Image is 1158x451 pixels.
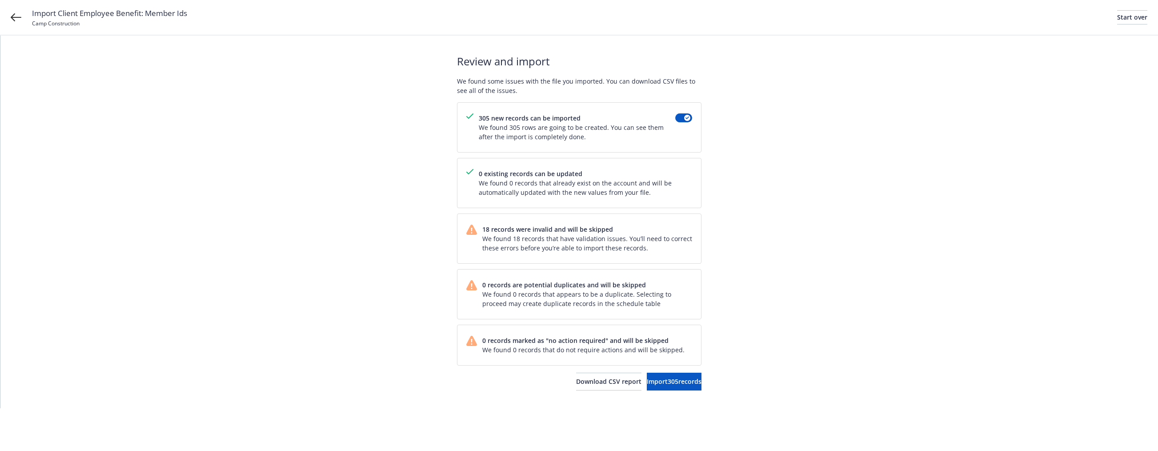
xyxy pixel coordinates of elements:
span: Import 305 records [647,377,701,386]
span: 305 new records can be imported [479,113,675,123]
span: We found some issues with the file you imported. You can download CSV files to see all of the iss... [457,77,701,95]
span: We found 0 records that do not require actions and will be skipped. [482,345,685,354]
button: Import305records [647,373,701,391]
span: Review and import [457,53,701,69]
span: 0 existing records can be updated [479,169,692,178]
span: We found 0 records that already exist on the account and will be automatically updated with the n... [479,178,692,197]
div: Start over [1117,11,1147,24]
a: Start over [1117,10,1147,24]
span: 0 records are potential duplicates and will be skipped [482,280,692,290]
span: 18 records were invalid and will be skipped [482,225,692,234]
span: Download CSV report [576,377,641,386]
span: 0 records marked as "no action required" and will be skipped [482,336,685,345]
span: We found 0 records that appears to be a duplicate. Selecting to proceed may create duplicate reco... [482,290,692,308]
span: We found 305 rows are going to be created. You can see them after the import is completely done. [479,123,675,141]
button: Download CSV report [576,373,641,391]
span: Import Client Employee Benefit: Member Ids [32,8,187,19]
span: We found 18 records that have validation issues. You’ll need to correct these errors before you’r... [482,234,692,253]
span: Camp Construction [32,20,80,27]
